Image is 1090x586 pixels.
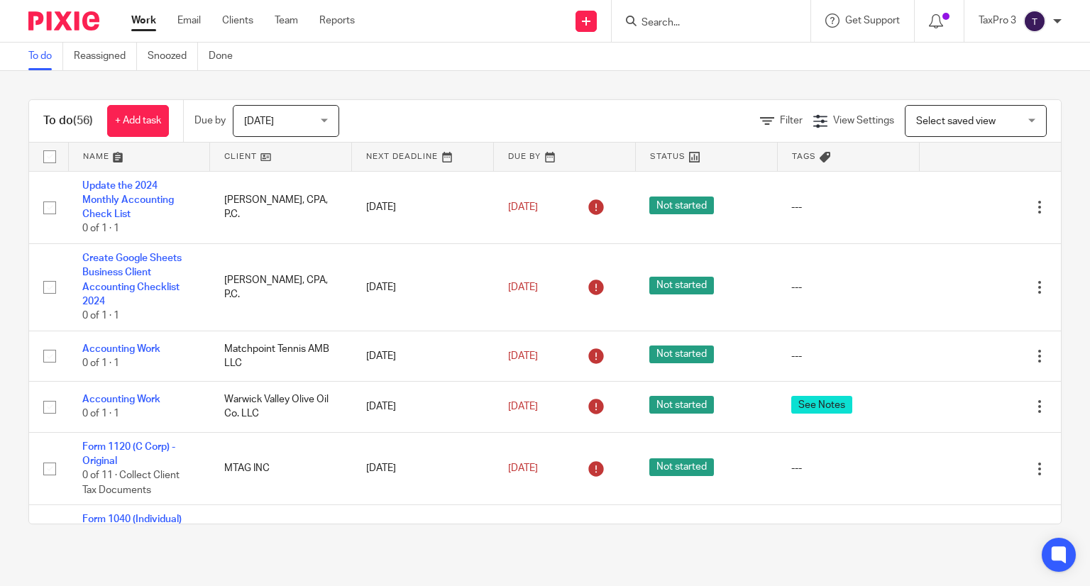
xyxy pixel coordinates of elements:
[649,396,714,414] span: Not started
[82,224,119,234] span: 0 of 1 · 1
[791,349,905,363] div: ---
[177,13,201,28] a: Email
[979,13,1016,28] p: TaxPro 3
[82,253,182,306] a: Create Google Sheets Business Client Accounting Checklist 2024
[352,382,494,432] td: [DATE]
[319,13,355,28] a: Reports
[107,105,169,137] a: + Add task
[73,115,93,126] span: (56)
[28,11,99,31] img: Pixie
[131,13,156,28] a: Work
[792,153,816,160] span: Tags
[508,402,538,411] span: [DATE]
[82,514,182,524] a: Form 1040 (Individual)
[209,43,243,70] a: Done
[244,116,274,126] span: [DATE]
[82,181,174,220] a: Update the 2024 Monthly Accounting Check List
[222,13,253,28] a: Clients
[28,43,63,70] a: To do
[780,116,803,126] span: Filter
[1023,10,1046,33] img: svg%3E
[352,331,494,381] td: [DATE]
[508,282,538,292] span: [DATE]
[43,114,93,128] h1: To do
[649,277,714,294] span: Not started
[352,171,494,244] td: [DATE]
[833,116,894,126] span: View Settings
[82,442,175,466] a: Form 1120 (C Corp) - Original
[791,461,905,475] div: ---
[649,458,714,476] span: Not started
[82,344,160,354] a: Accounting Work
[82,409,119,419] span: 0 of 1 · 1
[82,311,119,321] span: 0 of 1 · 1
[508,463,538,473] span: [DATE]
[82,358,119,368] span: 0 of 1 · 1
[649,197,714,214] span: Not started
[210,331,352,381] td: Matchpoint Tennis AMB LLC
[640,17,768,30] input: Search
[352,432,494,505] td: [DATE]
[791,280,905,294] div: ---
[791,396,852,414] span: See Notes
[148,43,198,70] a: Snoozed
[82,471,180,496] span: 0 of 11 · Collect Client Tax Documents
[845,16,900,26] span: Get Support
[194,114,226,128] p: Due by
[210,432,352,505] td: MTAG INC
[210,244,352,331] td: [PERSON_NAME], CPA, P.C.
[275,13,298,28] a: Team
[791,200,905,214] div: ---
[508,351,538,361] span: [DATE]
[210,382,352,432] td: Warwick Valley Olive Oil Co. LLC
[916,116,996,126] span: Select saved view
[74,43,137,70] a: Reassigned
[508,202,538,212] span: [DATE]
[352,244,494,331] td: [DATE]
[210,171,352,244] td: [PERSON_NAME], CPA, P.C.
[82,394,160,404] a: Accounting Work
[649,345,714,363] span: Not started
